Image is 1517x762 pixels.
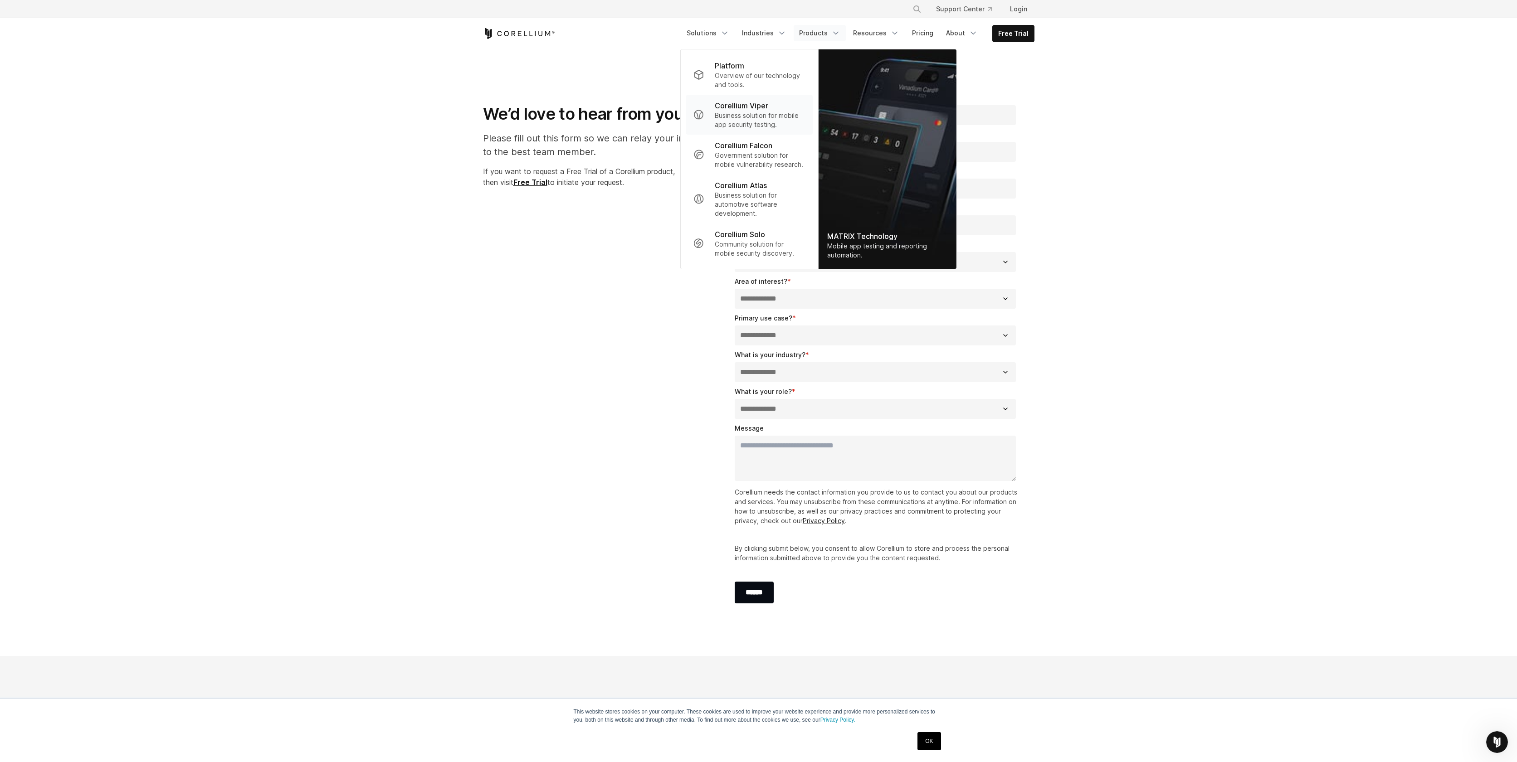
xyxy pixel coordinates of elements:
[686,95,812,135] a: Corellium Viper Business solution for mobile app security testing.
[715,140,772,151] p: Corellium Falcon
[715,191,805,218] p: Business solution for automotive software development.
[715,229,765,240] p: Corellium Solo
[483,131,702,159] p: Please fill out this form so we can relay your info to the best team member.
[483,28,555,39] a: Corellium Home
[820,717,855,723] a: Privacy Policy.
[483,166,702,188] p: If you want to request a Free Trial of a Corellium product, then visit to initiate your request.
[848,25,905,41] a: Resources
[827,242,947,260] div: Mobile app testing and reporting automation.
[1486,731,1508,753] iframe: Intercom live chat
[735,277,787,285] span: Area of interest?
[803,517,845,524] a: Privacy Policy
[483,104,702,124] h1: We’d love to hear from you.
[715,151,805,169] p: Government solution for mobile vulnerability research.
[686,55,812,95] a: Platform Overview of our technology and tools.
[735,388,792,395] span: What is your role?
[818,49,956,269] img: Matrix_WebNav_1x
[686,175,812,223] a: Corellium Atlas Business solution for automotive software development.
[735,314,792,322] span: Primary use case?
[513,178,547,187] a: Free Trial
[574,708,944,724] p: This website stores cookies on your computer. These cookies are used to improve your website expe...
[735,424,764,432] span: Message
[715,100,768,111] p: Corellium Viper
[715,180,767,191] p: Corellium Atlas
[929,1,999,17] a: Support Center
[941,25,983,41] a: About
[818,49,956,269] a: MATRIX Technology Mobile app testing and reporting automation.
[909,1,925,17] button: Search
[715,111,805,129] p: Business solution for mobile app security testing.
[715,60,744,71] p: Platform
[735,487,1020,525] p: Corellium needs the contact information you provide to us to contact you about our products and s...
[917,732,941,750] a: OK
[735,544,1020,563] p: By clicking submit below, you consent to allow Corellium to store and process the personal inform...
[794,25,846,41] a: Products
[681,25,1034,42] div: Navigation Menu
[715,240,805,258] p: Community solution for mobile security discovery.
[686,135,812,175] a: Corellium Falcon Government solution for mobile vulnerability research.
[902,1,1034,17] div: Navigation Menu
[907,25,939,41] a: Pricing
[1003,1,1034,17] a: Login
[993,25,1034,42] a: Free Trial
[681,25,735,41] a: Solutions
[686,223,812,263] a: Corellium Solo Community solution for mobile security discovery.
[735,351,805,359] span: What is your industry?
[827,231,947,242] div: MATRIX Technology
[737,25,792,41] a: Industries
[715,71,805,89] p: Overview of our technology and tools.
